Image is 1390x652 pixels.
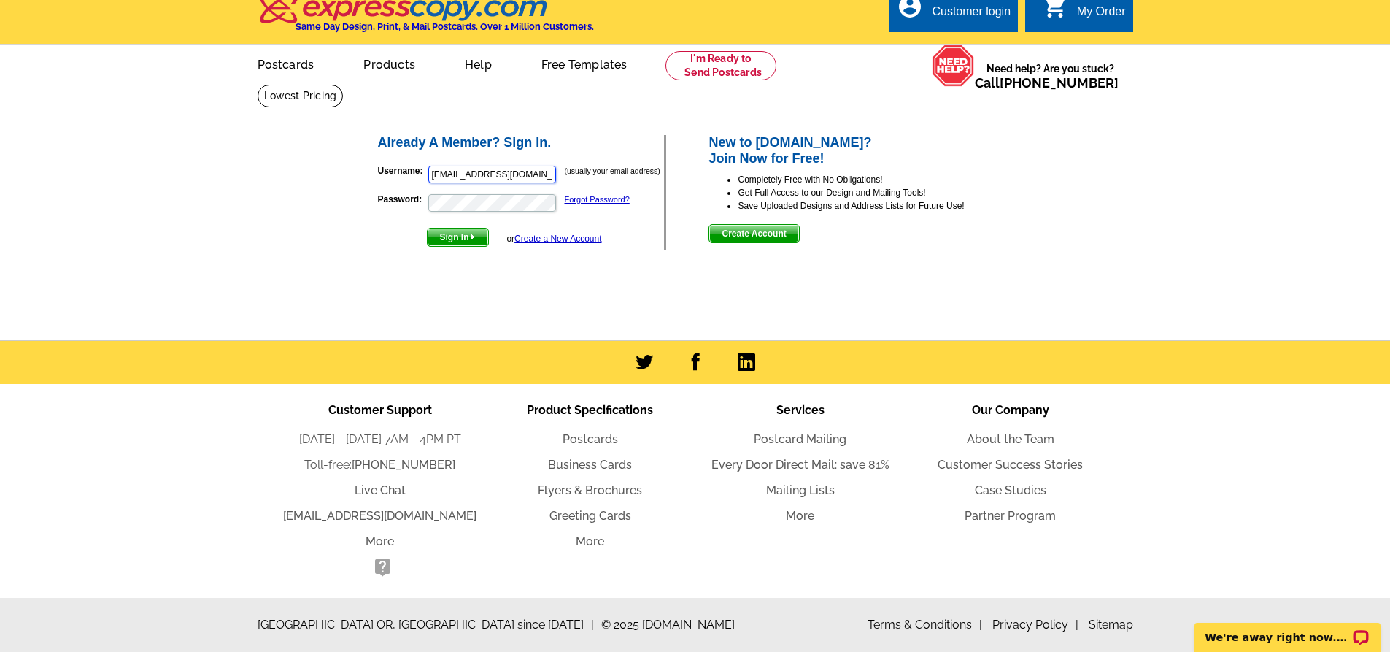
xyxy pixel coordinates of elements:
a: Partner Program [965,509,1056,523]
h2: New to [DOMAIN_NAME]? Join Now for Free! [708,135,1014,166]
span: Product Specifications [527,403,653,417]
a: Free Templates [518,46,651,80]
a: shopping_cart My Order [1042,3,1126,21]
img: npw-badge-icon-locked.svg [540,197,552,209]
span: Create Account [709,225,798,242]
a: About the Team [967,432,1054,446]
a: Forgot Password? [565,195,630,204]
a: Postcard Mailing [754,432,846,446]
span: Our Company [972,403,1049,417]
h2: Already A Member? Sign In. [378,135,665,151]
a: [PHONE_NUMBER] [352,458,455,472]
a: Every Door Direct Mail: save 81% [711,458,889,472]
a: Create a New Account [514,234,601,244]
span: Customer Support [328,403,432,417]
span: Call [975,75,1119,91]
a: Live Chat [355,483,406,497]
iframe: LiveChat chat widget [1185,606,1390,652]
span: Sign In [428,229,488,246]
a: [EMAIL_ADDRESS][DOMAIN_NAME] [283,509,476,523]
a: Customer Success Stories [938,458,1083,472]
img: help [932,45,975,87]
h4: Same Day Design, Print, & Mail Postcards. Over 1 Million Customers. [296,21,594,32]
a: Help [441,46,515,80]
li: Get Full Access to our Design and Mailing Tools! [738,186,1014,199]
div: Customer login [932,5,1011,26]
li: Toll-free: [275,456,485,474]
li: Save Uploaded Designs and Address Lists for Future Use! [738,199,1014,212]
label: Password: [378,193,427,206]
a: [PHONE_NUMBER] [1000,75,1119,91]
a: Case Studies [975,483,1046,497]
small: (usually your email address) [565,166,660,175]
a: Mailing Lists [766,483,835,497]
img: button-next-arrow-white.png [469,234,476,240]
a: Flyers & Brochures [538,483,642,497]
li: [DATE] - [DATE] 7AM - 4PM PT [275,431,485,448]
span: [GEOGRAPHIC_DATA] OR, [GEOGRAPHIC_DATA] since [DATE] [258,616,594,634]
button: Sign In [427,228,489,247]
a: Business Cards [548,458,632,472]
label: Username: [378,164,427,177]
button: Create Account [708,224,799,243]
span: © 2025 [DOMAIN_NAME] [601,616,735,634]
div: My Order [1077,5,1126,26]
li: Completely Free with No Obligations! [738,173,1014,186]
a: More [366,534,394,548]
a: Sitemap [1089,618,1133,632]
a: Privacy Policy [992,618,1078,632]
img: npw-badge-icon-locked.svg [540,169,552,180]
a: Terms & Conditions [868,618,982,632]
a: Postcards [234,46,338,80]
a: Products [340,46,439,80]
a: Same Day Design, Print, & Mail Postcards. Over 1 Million Customers. [258,4,594,32]
a: Postcards [563,432,618,446]
span: Need help? Are you stuck? [975,61,1126,91]
a: Greeting Cards [549,509,631,523]
span: Services [776,403,825,417]
a: More [786,509,814,523]
a: More [576,534,604,548]
a: account_circle Customer login [897,3,1011,21]
div: or [506,232,601,245]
